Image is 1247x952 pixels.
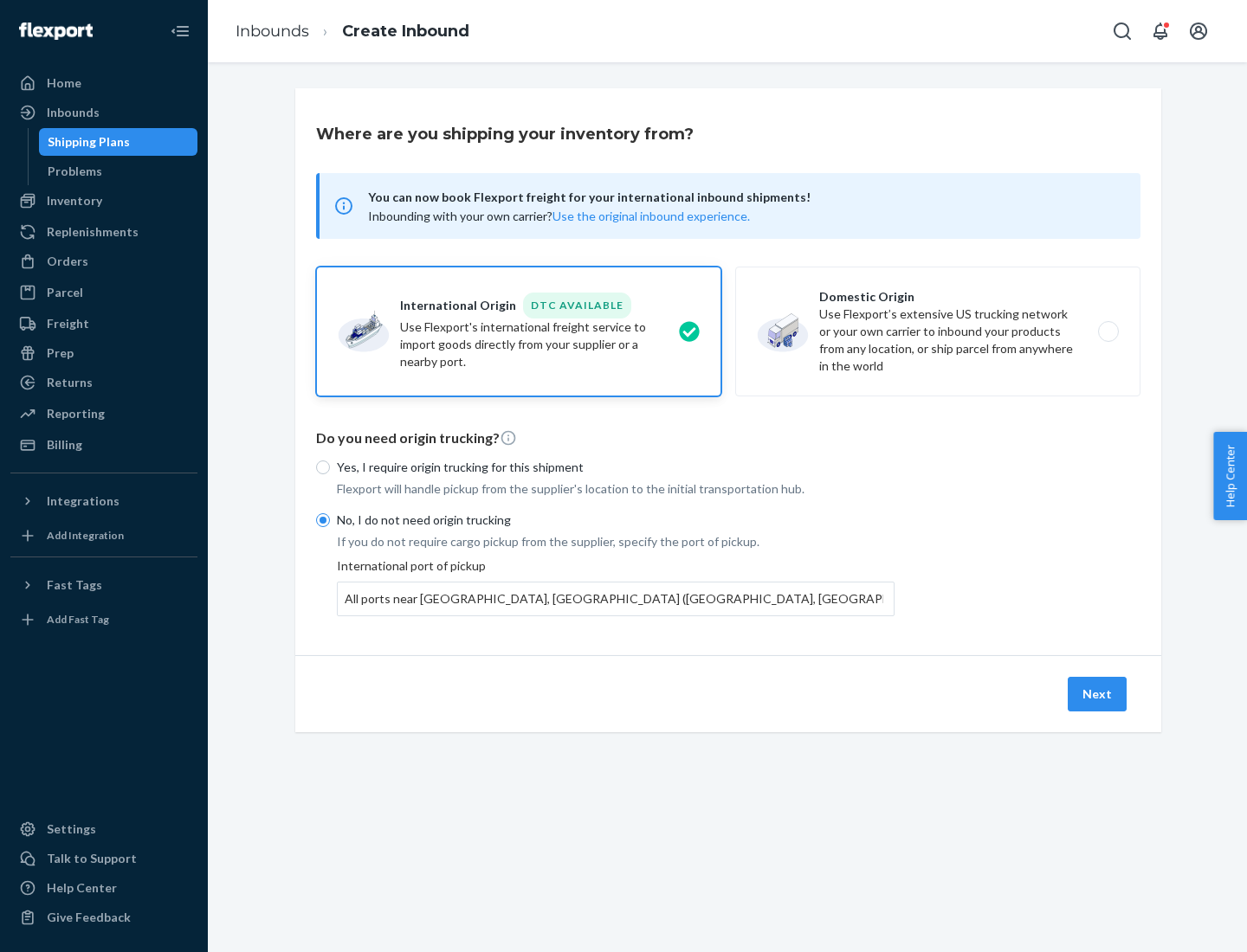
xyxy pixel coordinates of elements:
[10,369,197,396] a: Returns
[47,909,131,926] div: Give Feedback
[39,158,198,185] a: Problems
[10,874,197,902] a: Help Center
[337,511,895,529] p: No, I do not need origin trucking
[1105,14,1140,48] button: Open Search Box
[10,310,197,338] a: Freight
[337,480,895,498] p: Flexport will handle pickup from the supplier's location to the initial transportation hub.
[47,284,83,301] div: Parcel
[163,14,197,48] button: Close Navigation
[1068,677,1127,711] button: Next
[47,820,96,838] div: Settings
[10,218,197,246] a: Replenishments
[10,400,197,428] a: Reporting
[1143,14,1178,48] button: Open notifications
[222,6,483,57] ol: breadcrumbs
[337,557,895,616] div: International port of pickup
[47,528,124,543] div: Add Integration
[316,460,330,474] input: Yes, I require origin trucking for this shipment
[10,339,197,367] a: Prep
[342,22,469,41] a: Create Inbound
[10,904,197,931] button: Give Feedback
[19,23,93,40] img: Flexport logo
[47,436,82,453] div: Billing
[10,187,197,215] a: Inventory
[1213,432,1247,520] button: Help Center
[10,845,197,872] a: Talk to Support
[47,192,102,209] div: Inventory
[10,522,197,550] a: Add Integration
[48,133,130,151] div: Shipping Plans
[316,123,694,145] h3: Where are you shipping your inventory from?
[47,344,74,362] div: Prep
[10,279,197,306] a: Parcel
[47,74,81,92] div: Home
[10,815,197,843] a: Settings
[47,315,89,332] div: Freight
[10,99,197,126] a: Inbounds
[10,487,197,515] button: Integrations
[10,248,197,275] a: Orders
[47,223,139,241] div: Replenishments
[10,431,197,459] a: Billing
[10,571,197,599] button: Fast Tags
[39,128,198,156] a: Shipping Plans
[47,374,93,391] div: Returns
[48,163,102,180] div: Problems
[47,492,120,510] div: Integrations
[10,606,197,634] a: Add Fast Tag
[236,22,309,41] a: Inbounds
[47,576,102,594] div: Fast Tags
[47,405,105,422] div: Reporting
[1181,14,1216,48] button: Open account menu
[47,879,117,897] div: Help Center
[337,459,895,476] p: Yes, I require origin trucking for this shipment
[368,187,1120,208] span: You can now book Flexport freight for your international inbound shipments!
[552,208,750,225] button: Use the original inbound experience.
[47,850,137,867] div: Talk to Support
[316,428,1140,448] p: Do you need origin trucking?
[47,612,109,627] div: Add Fast Tag
[47,104,100,121] div: Inbounds
[316,513,330,527] input: No, I do not need origin trucking
[368,209,750,223] span: Inbounding with your own carrier?
[10,69,197,97] a: Home
[47,253,88,270] div: Orders
[337,533,895,550] p: If you do not require cargo pickup from the supplier, specify the port of pickup.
